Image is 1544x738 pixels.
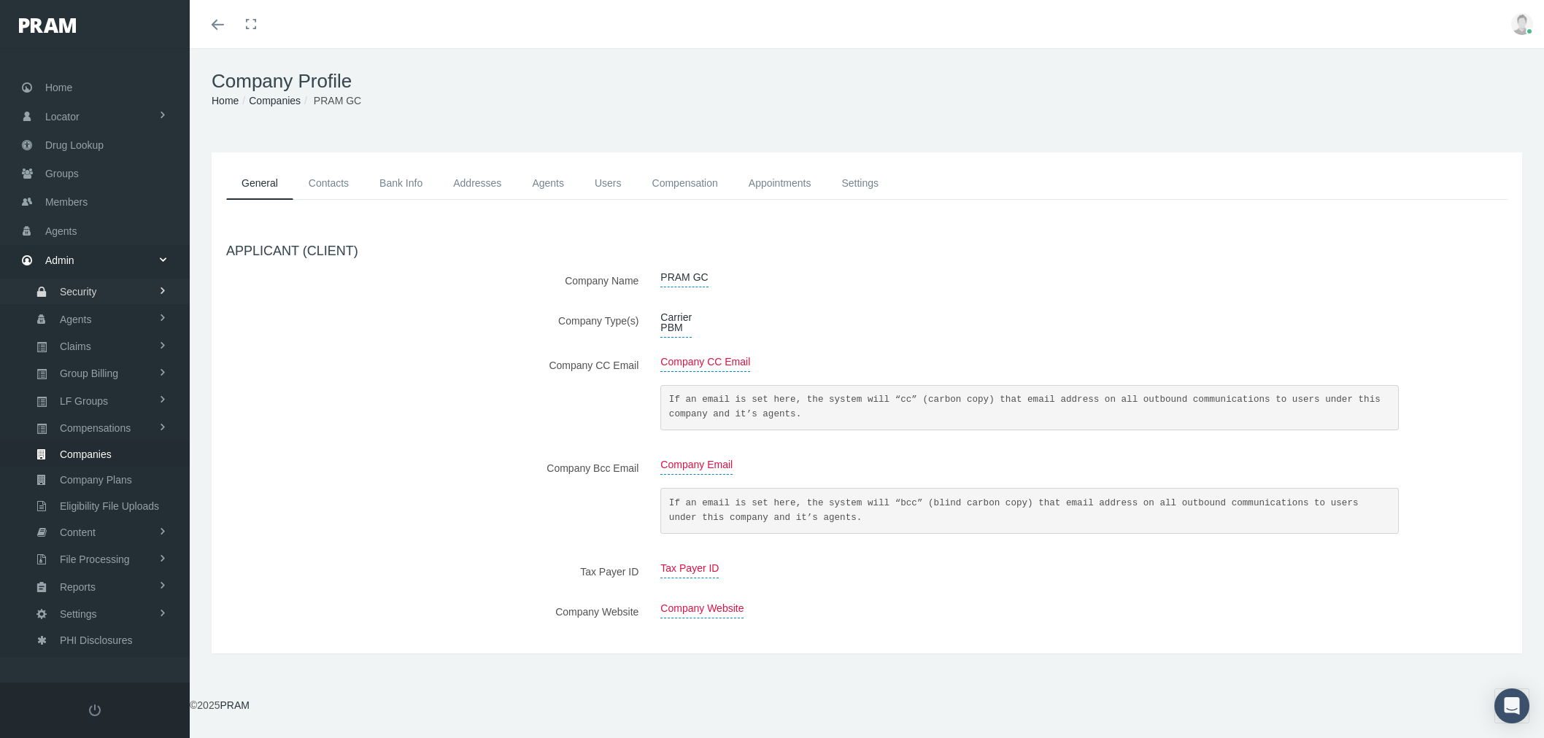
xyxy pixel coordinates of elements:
span: Company Email [660,455,733,475]
img: PRAM_20_x_78.png [19,18,76,33]
span: Admin [45,246,74,274]
label: Tax Payer ID [215,559,649,584]
span: Compensations [60,416,131,440]
label: Company CC Email [215,352,649,378]
a: Bank Info [364,167,438,200]
span: File Processing [60,547,130,572]
span: Tax Payer ID [660,559,719,578]
span: Eligibility File Uploads [60,494,159,518]
h1: Company Profile [212,70,1522,93]
span: Drug Lookup [45,131,104,159]
span: Claims [60,334,91,359]
pre: If an email is set here, the system will “cc” (carbon copy) that email address on all outbound co... [660,385,1399,431]
label: Company Name [215,268,649,293]
span: Members [45,188,88,216]
div: © 2025 [190,697,250,713]
span: PRAM GC [314,95,361,106]
span: Reports [60,575,96,599]
span: Group Billing [60,361,118,386]
a: Home [212,95,239,106]
span: Security [60,279,97,304]
span: Home [45,74,72,101]
a: Compensation [637,167,733,200]
a: Contacts [293,167,364,200]
label: Company Type(s) [215,308,649,338]
span: Locator [45,103,80,131]
a: Appointments [733,167,827,200]
a: Settings [826,167,894,200]
span: Agents [60,307,92,332]
span: PHI Disclosures [60,628,133,653]
a: Users [579,167,637,200]
span: LF Groups [60,389,108,413]
span: Company Website [660,599,744,618]
span: Companies [60,442,112,467]
a: Addresses [438,167,517,200]
a: General [226,167,293,200]
h4: APPLICANT (CLIENT) [226,244,1508,260]
span: Company Plans [60,467,132,492]
span: Agents [45,217,77,245]
pre: If an email is set here, the system will “bcc” (blind carbon copy) that email address on all outb... [660,488,1399,534]
span: PRAM GC [660,268,708,287]
a: Agents [517,167,579,200]
label: Company Website [215,599,649,624]
div: Open Intercom Messenger [1494,688,1529,723]
img: user-placeholder.jpg [1511,13,1533,35]
span: Content [60,520,96,545]
span: Settings [60,602,97,626]
span: Company CC Email [660,352,750,372]
span: Groups [45,160,79,187]
a: Companies [249,95,301,106]
a: PRAM [220,699,249,711]
label: Company Bcc Email [215,455,649,481]
span: Carrier PBM [660,308,692,338]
